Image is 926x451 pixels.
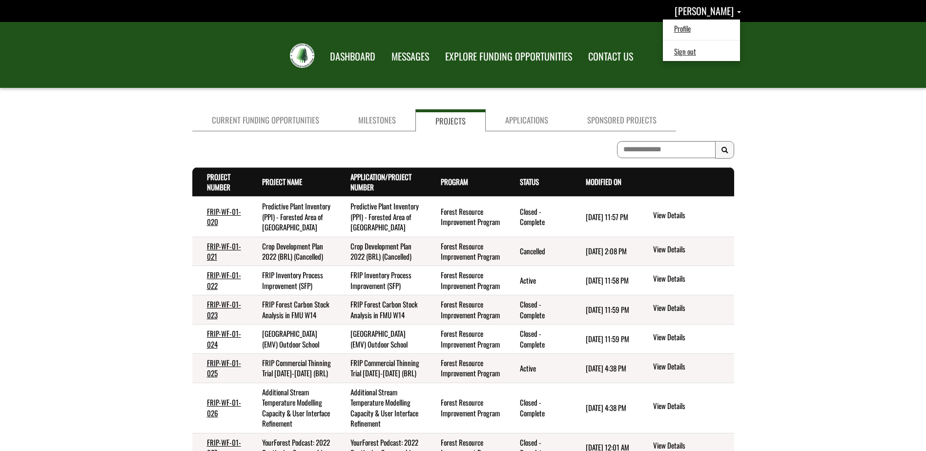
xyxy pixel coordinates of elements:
a: Sign out [664,45,740,58]
a: DASHBOARD [323,44,383,69]
td: 6/6/2025 4:38 PM [571,383,637,433]
time: [DATE] 4:38 PM [586,402,626,413]
a: Application/Project Number [350,171,412,192]
span: [PERSON_NAME] [675,3,734,18]
td: FRIP Inventory Process Improvement (SFP) [336,266,427,295]
a: CONTACT US [581,44,640,69]
td: Predictive Plant Inventory (PPI) - Forested Area of Alberta [247,197,335,237]
td: Forest Resource Improvement Program [426,295,505,325]
a: FRIP-WF-01-021 [207,241,241,262]
a: Program [441,176,468,187]
a: View details [653,273,730,285]
a: Milestones [339,109,415,131]
a: Modified On [586,176,621,187]
a: FRIP-WF-01-025 [207,357,241,378]
td: Crop Development Plan 2022 (BRL) (Cancelled) [247,237,335,266]
a: FRIP-WF-01-023 [207,299,241,320]
a: Project Number [207,171,230,192]
td: FRIP-WF-01-024 [192,325,248,354]
a: Current Funding Opportunities [192,109,339,131]
a: Project Name [262,176,302,187]
a: View details [653,332,730,344]
time: [DATE] 4:38 PM [586,363,626,373]
td: Forest Resource Improvement Program [426,266,505,295]
td: FRIP-WF-01-020 [192,197,248,237]
td: Additional Stream Temperature Modelling Capacity & User Interface Refinement [247,383,335,433]
a: Status [520,176,539,187]
a: Profile [664,22,740,35]
a: MESSAGES [384,44,436,69]
img: FRIAA Submissions Portal [290,43,314,68]
td: FRIP Forest Carbon Stock Analysis in FMU W14 [247,295,335,325]
a: View details [653,210,730,222]
nav: Main Navigation [321,41,640,69]
td: FRIP-WF-01-022 [192,266,248,295]
time: [DATE] 11:58 PM [586,275,629,286]
td: 5/14/2025 11:59 PM [571,295,637,325]
a: View details [653,244,730,256]
td: Additional Stream Temperature Modelling Capacity & User Interface Refinement [336,383,427,433]
td: action menu [637,197,734,237]
a: FRIP-WF-01-026 [207,397,241,418]
th: Actions [637,167,734,197]
a: Sponsored Projects [568,109,676,131]
td: Closed - Complete [505,197,571,237]
td: action menu [637,325,734,354]
a: EXPLORE FUNDING OPPORTUNITIES [438,44,579,69]
button: Search Results [715,141,734,159]
td: Forest Resource Improvement Program [426,325,505,354]
td: 5/14/2025 11:59 PM [571,325,637,354]
time: [DATE] 11:57 PM [586,211,628,222]
td: Forest Resource Improvement Program [426,383,505,433]
a: FRIP-WF-01-022 [207,269,241,290]
a: Nicole Marburg [675,3,741,18]
td: Forest Resource Improvement Program [426,354,505,383]
time: [DATE] 11:59 PM [586,333,629,344]
td: Active [505,266,571,295]
td: FRIP Inventory Process Improvement (SFP) [247,266,335,295]
td: Cancelled [505,237,571,266]
td: Forest Resource Improvement Program [426,197,505,237]
td: Predictive Plant Inventory (PPI) - Forested Area of Alberta [336,197,427,237]
td: FRIP-WF-01-025 [192,354,248,383]
td: action menu [637,383,734,433]
td: 6/6/2025 4:38 PM [571,354,637,383]
a: View details [653,361,730,373]
td: Forest Resource Improvement Program [426,237,505,266]
td: FRIP Commercial Thinning Trial 2021-2023 (BRL) [247,354,335,383]
td: Closed - Complete [505,325,571,354]
td: action menu [637,295,734,325]
td: 5/14/2025 11:58 PM [571,266,637,295]
td: FRIP-WF-01-023 [192,295,248,325]
a: FRIP-WF-01-024 [207,328,241,349]
td: FRIP Commercial Thinning Trial 2021-2023 (BRL) [336,354,427,383]
a: Projects [415,109,486,131]
td: FRIP-WF-01-026 [192,383,248,433]
td: FRIP Forest Carbon Stock Analysis in FMU W14 [336,295,427,325]
a: View details [653,401,730,412]
a: FRIP-WF-01-020 [207,206,241,227]
time: [DATE] 2:08 PM [586,246,627,256]
a: View details [653,303,730,314]
td: Closed - Complete [505,383,571,433]
a: Applications [486,109,568,131]
td: 6/8/2025 2:08 PM [571,237,637,266]
td: École Mountain View (EMV) Outdoor School [247,325,335,354]
td: action menu [637,354,734,383]
td: Closed - Complete [505,295,571,325]
td: École Mountain View (EMV) Outdoor School [336,325,427,354]
td: action menu [637,237,734,266]
time: [DATE] 11:59 PM [586,304,629,315]
td: action menu [637,266,734,295]
td: Crop Development Plan 2022 (BRL) (Cancelled) [336,237,427,266]
td: Active [505,354,571,383]
td: FRIP-WF-01-021 [192,237,248,266]
td: 5/14/2025 11:57 PM [571,197,637,237]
